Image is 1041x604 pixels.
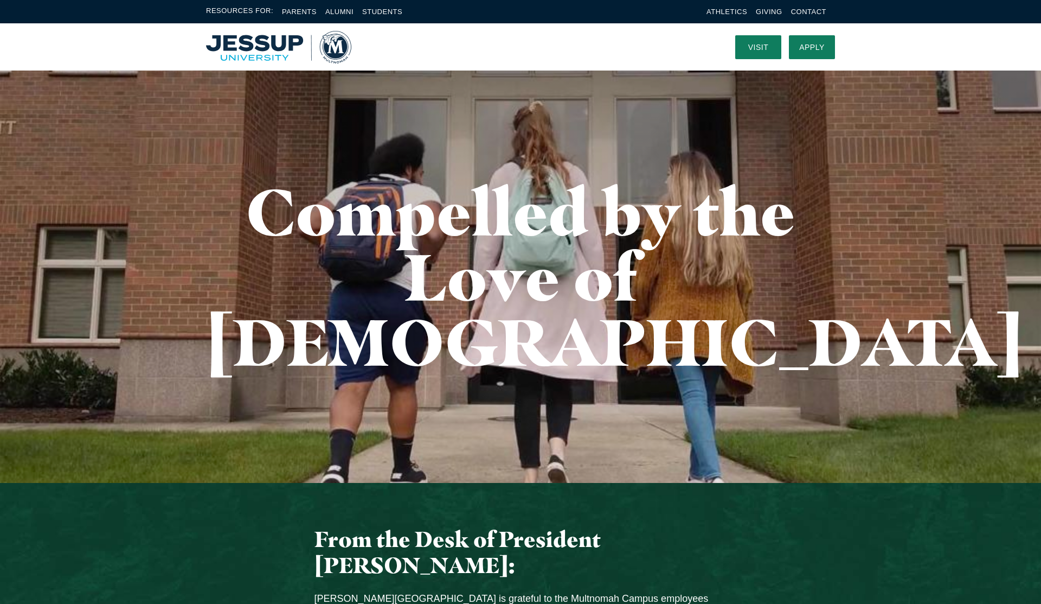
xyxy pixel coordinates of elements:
[362,8,402,16] a: Students
[282,8,317,16] a: Parents
[791,8,826,16] a: Contact
[206,5,273,18] span: Resources For:
[756,8,782,16] a: Giving
[706,8,747,16] a: Athletics
[206,31,351,63] img: Multnomah University Logo
[325,8,354,16] a: Alumni
[314,526,601,578] span: From the Desk of President [PERSON_NAME]:
[789,35,835,59] a: Apply
[206,179,835,374] h1: Compelled by the Love of [DEMOGRAPHIC_DATA]
[206,31,351,63] a: Home
[735,35,781,59] a: Visit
